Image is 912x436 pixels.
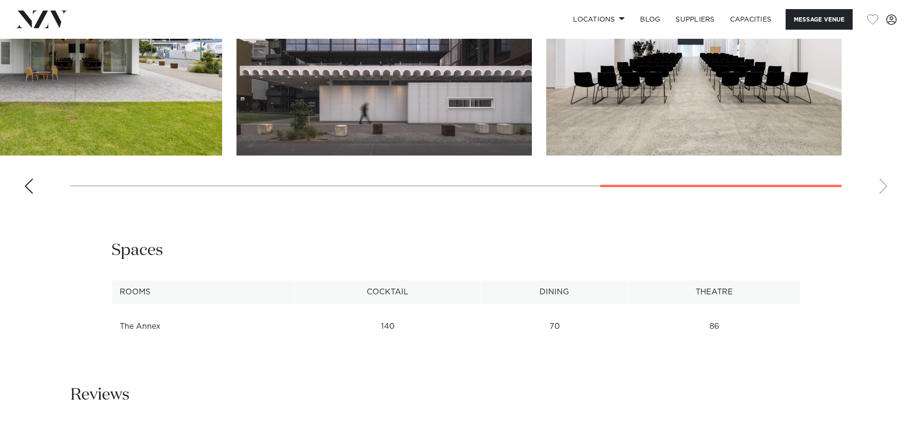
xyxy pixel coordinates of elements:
a: SUPPLIERS [668,9,722,30]
td: 86 [628,315,800,338]
th: Rooms [112,280,294,304]
th: Dining [481,280,628,304]
button: Message Venue [786,9,853,30]
h2: Reviews [70,384,130,406]
a: BLOG [632,9,668,30]
td: 140 [294,315,481,338]
img: nzv-logo.png [15,11,68,28]
h2: Spaces [112,240,163,261]
td: 70 [481,315,628,338]
a: Capacities [722,9,779,30]
td: The Annex [112,315,294,338]
a: Locations [565,9,632,30]
th: Theatre [628,280,800,304]
th: Cocktail [294,280,481,304]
